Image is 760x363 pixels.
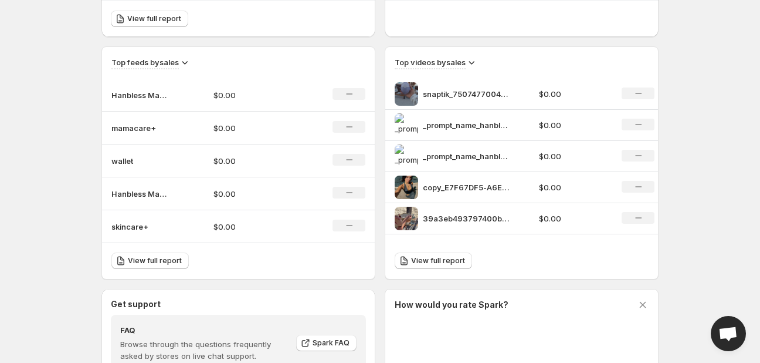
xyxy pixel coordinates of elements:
p: $0.00 [213,188,297,200]
p: $0.00 [539,88,608,100]
a: Spark FAQ [296,335,357,351]
a: View full report [111,253,189,269]
p: $0.00 [213,89,297,101]
h3: Top feeds by sales [111,56,179,68]
p: mamacare+ [111,122,170,134]
span: View full report [411,256,465,265]
p: Browse through the questions frequently asked by stores on live chat support. [120,338,288,362]
p: $0.00 [539,181,608,193]
h3: How would you rate Spark? [395,299,508,311]
p: Hanbless Magnetic Selfie Mirror [111,188,170,200]
p: $0.00 [539,119,608,131]
p: $0.00 [213,221,297,233]
span: View full report [127,14,181,23]
p: $0.00 [213,155,297,167]
img: copy_E7F67DF5-A6ED-47C1-A4AD-D61E90DF741C [395,176,418,199]
img: _prompt_name_hanbless_wearable_electric_ 12 1 [395,113,418,137]
p: $0.00 [213,122,297,134]
img: 39a3eb493797400b9aa8a17792098c30 [395,207,418,230]
h4: FAQ [120,324,288,336]
h3: Top videos by sales [395,56,466,68]
img: snaptik_7507477004279696683_hd [395,82,418,106]
p: $0.00 [539,213,608,224]
h3: Get support [111,298,161,310]
p: Hanbless Magnetic Selfie Mirror [111,89,170,101]
p: _prompt_name_hanbless_wearable_electric_ 12 1 [423,119,511,131]
p: 39a3eb493797400b9aa8a17792098c30 [423,213,511,224]
a: Open chat [711,316,746,351]
img: _prompt_name_hanbless_wearable_electric_ 15 [395,144,418,168]
a: View full report [395,253,472,269]
p: wallet [111,155,170,167]
p: snaptik_7507477004279696683_hd [423,88,511,100]
a: View full report [111,11,188,27]
p: _prompt_name_hanbless_wearable_electric_ 15 [423,150,511,162]
p: copy_E7F67DF5-A6ED-47C1-A4AD-D61E90DF741C [423,181,511,193]
p: $0.00 [539,150,608,162]
span: View full report [128,256,182,265]
span: Spark FAQ [313,338,350,348]
p: skincare+ [111,221,170,233]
